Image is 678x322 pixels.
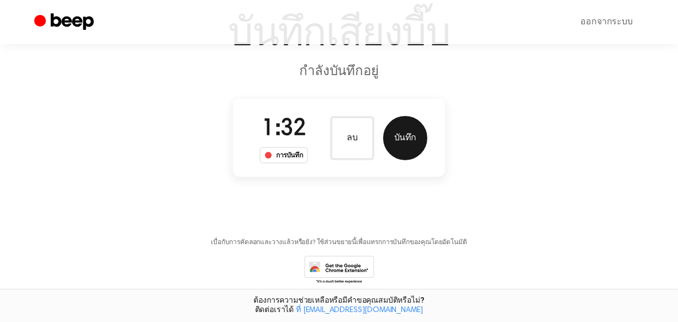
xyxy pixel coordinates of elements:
[299,65,379,78] font: กำลังบันทึกอยู่
[296,307,423,314] a: ที่ [EMAIL_ADDRESS][DOMAIN_NAME]
[330,116,374,160] button: ลบบันทึกเสียง
[570,9,644,35] a: ออกจากระบบ
[34,12,97,33] a: บี๊บ
[394,134,416,142] font: บันทึก
[253,297,424,304] font: ต้องการความช่วยเหลือหรือมีคำขอคุณสมบัติหรือไม่?
[255,307,294,314] font: ติดต่อเราได้
[262,118,306,141] font: 1:32
[581,18,633,27] font: ออกจากระบบ
[211,239,467,246] font: เบื่อกับการคัดลอกและวางแล้วหรือยัง? ใช้ส่วนขยายนี้เพื่อแทรกการบันทึกของคุณโดยอัตโนมัติ
[383,116,427,160] button: บันทึกบันทึกเสียง
[276,151,303,159] font: การบันทึก
[347,134,357,142] font: ลบ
